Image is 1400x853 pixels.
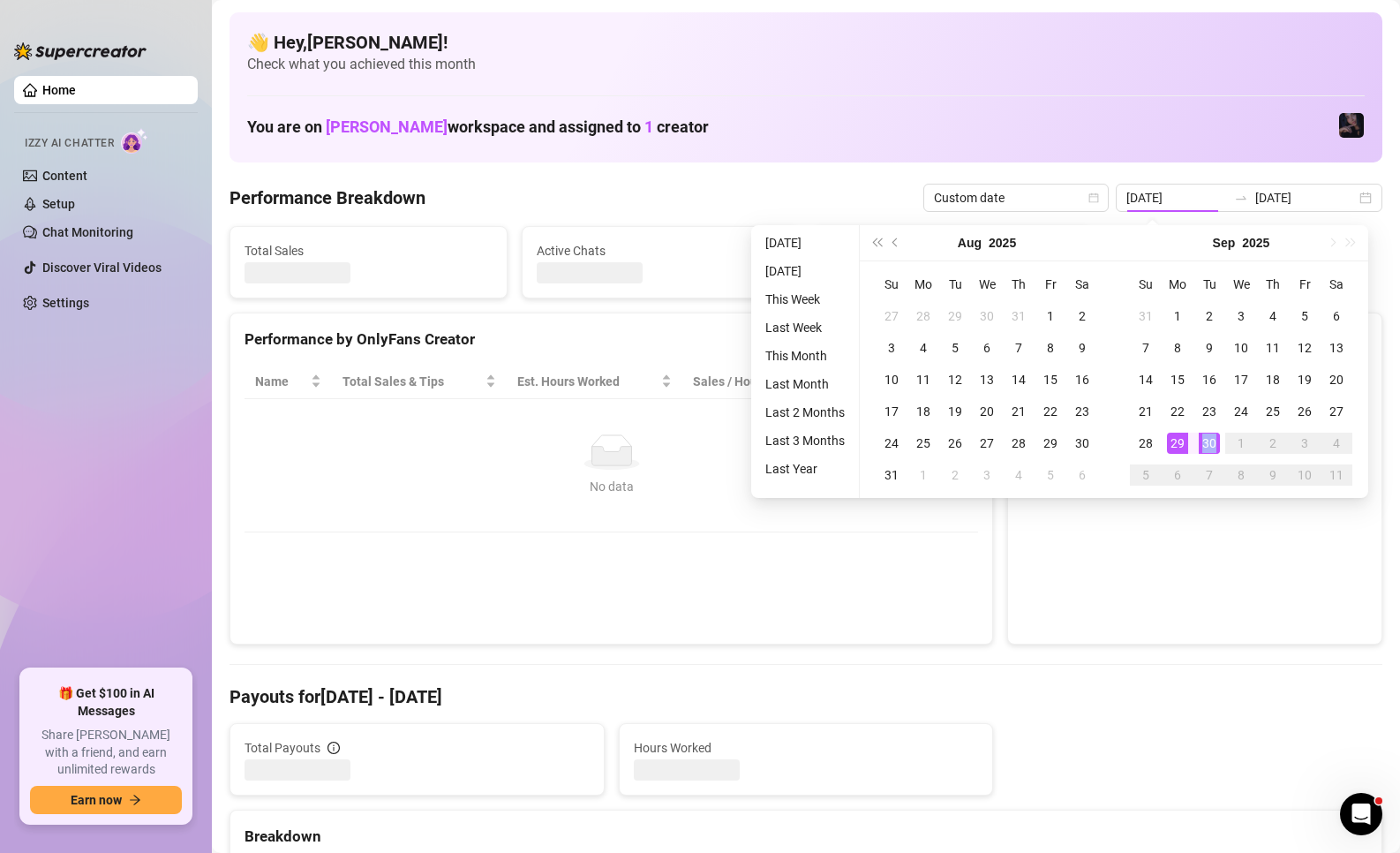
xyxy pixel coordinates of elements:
span: to [1234,191,1248,205]
div: Est. Hours Worked [517,372,658,391]
div: No data [262,477,960,496]
span: Chat Conversion [825,372,953,391]
span: info-circle [327,742,340,754]
input: Start date [1126,188,1227,208]
div: Breakdown [245,825,1367,849]
span: Sales / Hour [693,372,790,391]
span: 1 [644,117,653,136]
div: Sales by OnlyFans Creator [1022,328,1367,351]
th: Name [245,365,332,399]
span: Check what you achieved this month [247,55,1365,74]
input: End date [1255,188,1356,208]
iframe: Intercom live chat [1340,793,1382,835]
th: Sales / Hour [682,365,815,399]
span: Total Sales & Tips [342,372,482,391]
span: Share [PERSON_NAME] with a friend, and earn unlimited rewards [30,727,182,779]
span: Izzy AI Chatter [25,135,114,152]
span: Total Sales [245,241,493,260]
a: Settings [42,296,89,310]
th: Total Sales & Tips [332,365,507,399]
h1: You are on workspace and assigned to creator [247,117,709,137]
span: Custom date [934,185,1098,211]
img: AI Chatter [121,128,148,154]
a: Home [42,83,76,97]
a: Chat Monitoring [42,225,133,239]
span: Active Chats [537,241,785,260]
h4: 👋 Hey, [PERSON_NAME] ! [247,30,1365,55]
span: Total Payouts [245,738,320,758]
span: arrow-right [129,794,141,806]
span: Earn now [71,793,122,807]
a: Discover Viral Videos [42,260,162,275]
span: Name [255,372,307,391]
span: Messages Sent [828,241,1076,260]
h4: Payouts for [DATE] - [DATE] [230,684,1382,709]
a: Setup [42,197,75,211]
img: logo-BBDzfeDw.svg [14,42,147,60]
span: 🎁 Get $100 in AI Messages [30,685,182,720]
img: CYBERGIRL [1339,113,1364,138]
a: Content [42,169,87,183]
span: calendar [1088,192,1099,203]
span: [PERSON_NAME] [326,117,448,136]
span: Hours Worked [634,738,979,758]
h4: Performance Breakdown [230,185,425,210]
th: Chat Conversion [815,365,978,399]
span: swap-right [1234,191,1248,205]
button: Earn nowarrow-right [30,786,182,814]
div: Performance by OnlyFans Creator [245,328,978,351]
